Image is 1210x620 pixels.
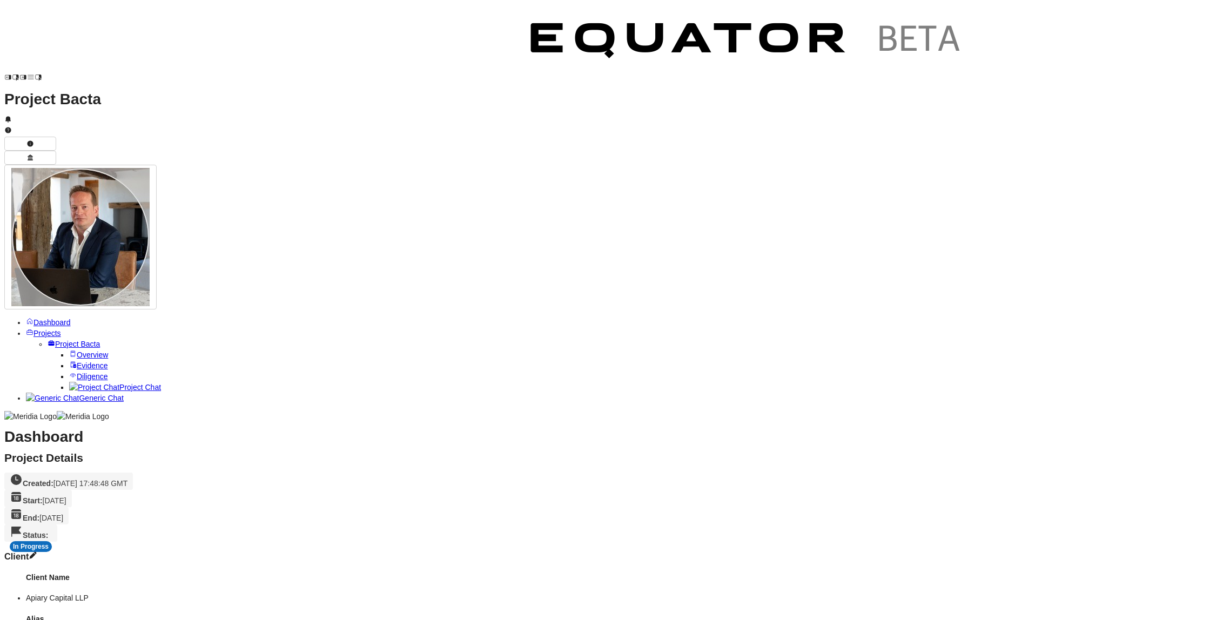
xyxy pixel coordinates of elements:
span: [DATE] [43,496,66,505]
span: Project Bacta [55,340,100,348]
img: Meridia Logo [57,411,109,422]
span: Generic Chat [79,394,123,402]
span: Overview [77,351,108,359]
a: Diligence [69,372,108,381]
li: Apiary Capital LLP [26,592,1206,603]
a: Overview [69,351,108,359]
a: Projects [26,329,61,338]
span: [DATE] 17:48:48 GMT [53,479,127,488]
div: In Progress [10,541,52,552]
a: Project Bacta [48,340,100,348]
h1: Dashboard [4,432,1206,442]
span: Diligence [77,372,108,381]
a: Evidence [69,361,108,370]
span: Projects [33,329,61,338]
h4: Client Name [26,572,1206,583]
span: Project Chat [119,383,161,392]
h2: Project Details [4,453,1206,463]
strong: Status: [23,531,48,540]
span: Dashboard [33,318,71,327]
img: Project Chat [69,382,119,393]
a: Project ChatProject Chat [69,383,161,392]
img: Customer Logo [512,4,982,81]
span: [DATE] [39,514,63,522]
a: Generic ChatGeneric Chat [26,394,124,402]
a: Dashboard [26,318,71,327]
img: Generic Chat [26,393,79,403]
span: Evidence [77,361,108,370]
h3: Client [4,551,1206,562]
img: Meridia Logo [4,411,57,422]
img: Customer Logo [42,4,512,81]
strong: End: [23,514,39,522]
strong: Start: [23,496,43,505]
strong: Created: [23,479,53,488]
img: Profile Icon [11,168,150,306]
h1: Project Bacta [4,94,1206,105]
svg: Created On [10,473,23,486]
